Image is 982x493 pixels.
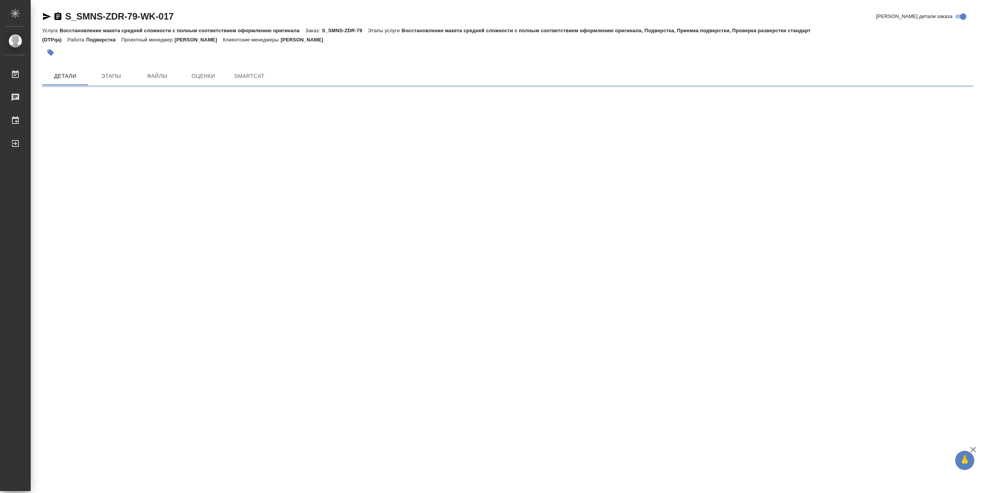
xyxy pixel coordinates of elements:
[175,37,223,43] p: [PERSON_NAME]
[958,452,971,468] span: 🙏
[281,37,329,43] p: [PERSON_NAME]
[86,37,121,43] p: Подверстка
[223,37,281,43] p: Клиентские менеджеры
[876,13,952,20] span: [PERSON_NAME] детали заказа
[65,11,174,21] a: S_SMNS-ZDR-79-WK-017
[305,28,322,33] p: Заказ:
[42,44,59,61] button: Добавить тэг
[47,71,84,81] span: Детали
[322,28,368,33] p: S_SMNS-ZDR-79
[42,28,811,43] p: Восстановление макета средней сложности с полным соответствием оформлению оригинала, Подверстка, ...
[122,37,175,43] p: Проектный менеджер
[53,12,63,21] button: Скопировать ссылку
[955,451,974,470] button: 🙏
[231,71,268,81] span: SmartCat
[42,12,51,21] button: Скопировать ссылку для ЯМессенджера
[93,71,130,81] span: Этапы
[68,37,86,43] p: Работа
[368,28,402,33] p: Этапы услуги
[185,71,222,81] span: Оценки
[59,28,305,33] p: Восстановление макета средней сложности с полным соответствием оформлению оригинала
[42,28,59,33] p: Услуга
[139,71,176,81] span: Файлы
